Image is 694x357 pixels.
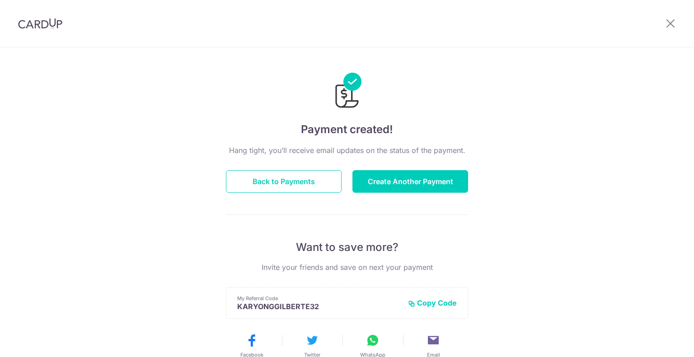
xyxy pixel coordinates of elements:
p: Hang tight, you’ll receive email updates on the status of the payment. [226,145,468,156]
h4: Payment created! [226,121,468,138]
p: KARYONGGILBERTE32 [237,302,401,311]
img: Payments [333,73,361,111]
p: Want to save more? [226,240,468,255]
img: CardUp [18,18,62,29]
p: Invite your friends and save on next your payment [226,262,468,273]
button: Back to Payments [226,170,342,193]
p: My Referral Code [237,295,401,302]
button: Copy Code [408,298,457,307]
button: Create Another Payment [352,170,468,193]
